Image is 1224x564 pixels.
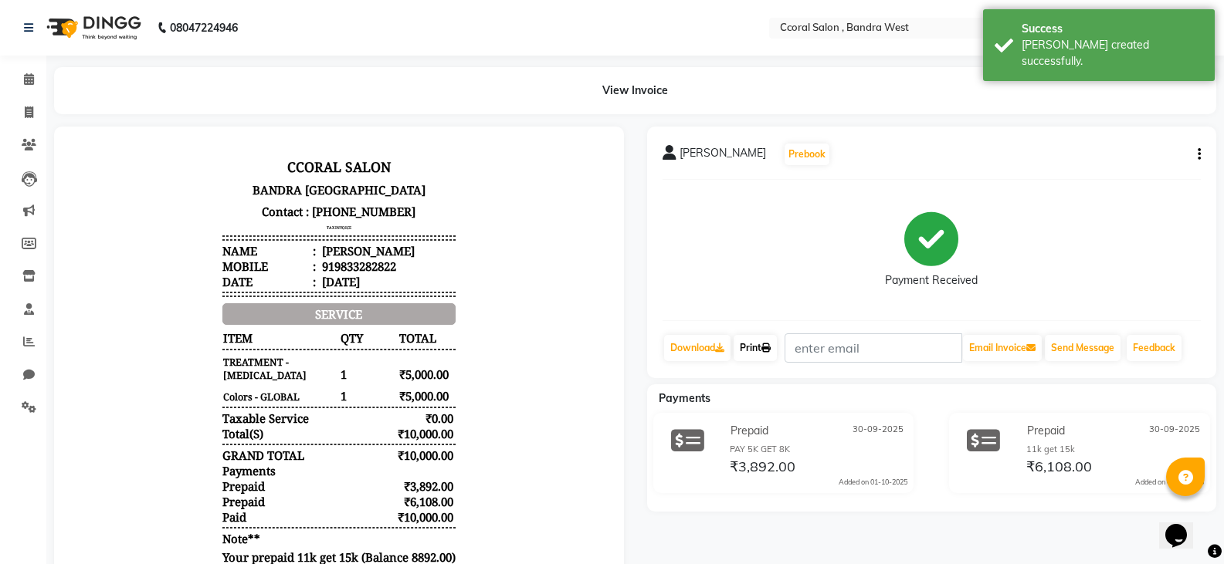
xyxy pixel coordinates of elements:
[153,37,386,59] p: BANDRA [GEOGRAPHIC_DATA]
[885,272,978,289] div: Payment Received
[153,248,269,262] small: Colors - GLOBAL
[249,117,327,132] div: 919833282822
[153,12,386,37] h3: CCORAL SALON
[1127,335,1182,361] a: Feedback
[243,132,246,147] span: :
[1027,423,1065,439] span: Prepaid
[153,352,195,367] span: Prepaid
[153,161,386,183] div: service
[153,268,239,284] div: Taxable Service
[1159,502,1209,549] iframe: chat widget
[270,187,327,204] span: QTY
[314,336,386,352] div: ₹3,892.00
[329,224,386,241] span: ₹5,000.00
[170,6,238,49] b: 08047224946
[1149,423,1200,439] span: 30-09-2025
[153,336,195,352] span: Prepaid
[153,306,235,321] div: GRAND TOTAL
[731,423,768,439] span: Prepaid
[153,117,246,132] div: Mobile
[1022,37,1203,69] div: Bill created successfully.
[785,144,829,165] button: Prebook
[853,423,904,439] span: 30-09-2025
[329,187,386,204] span: TOTAL
[1022,21,1203,37] div: Success
[54,67,1216,114] div: View Invoice
[153,284,194,299] div: Total(S)
[249,132,290,147] div: [DATE]
[734,335,777,361] a: Print
[270,245,327,262] span: 1
[329,245,386,262] span: ₹5,000.00
[243,117,246,132] span: :
[153,321,206,336] div: Payments
[1026,443,1204,456] div: 11k get 15k
[664,335,731,361] a: Download
[270,224,327,241] span: 1
[963,335,1042,361] button: Email Invoice
[39,6,145,49] img: logo
[314,352,386,367] div: ₹6,108.00
[314,268,386,284] div: ₹0.00
[153,101,246,117] div: Name
[730,443,907,456] div: PAY 5K GET 8K
[153,59,386,80] p: Contact : [PHONE_NUMBER]
[785,333,962,363] input: enter email
[249,101,345,117] div: [PERSON_NAME]
[1135,477,1204,488] div: Added on 01-10-2025
[153,187,269,204] span: ITEM
[730,458,795,479] span: ₹3,892.00
[314,306,386,321] div: ₹10,000.00
[314,367,386,383] div: ₹10,000.00
[153,80,386,91] h3: TAX INVOICE
[1026,458,1092,479] span: ₹6,108.00
[1045,335,1121,361] button: Send Message
[659,391,710,405] span: Payments
[153,407,386,438] p: Your prepaid 11k get 15k (Balance 8892.00) is expiring on [DATE]
[243,101,246,117] span: :
[680,145,766,167] span: [PERSON_NAME]
[314,284,386,299] div: ₹10,000.00
[153,132,246,147] div: Date
[839,477,907,488] div: Added on 01-10-2025
[153,367,177,383] div: Paid
[153,213,269,241] small: TREATMENT - [MEDICAL_DATA]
